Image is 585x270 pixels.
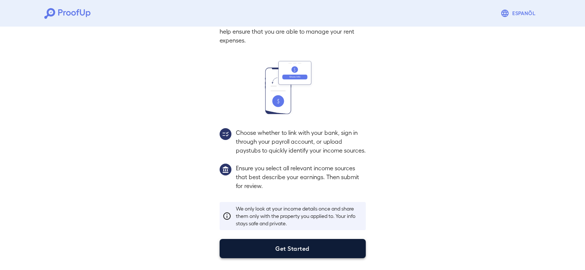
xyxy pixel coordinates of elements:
p: We only look at your income details once and share them only with the property you applied to. Yo... [236,205,363,227]
button: Get Started [220,239,366,258]
button: Espanõl [498,6,541,21]
img: transfer_money.svg [265,61,320,114]
p: Choose whether to link with your bank, sign in through your payroll account, or upload paystubs t... [236,128,366,155]
img: group2.svg [220,128,231,140]
p: In this step, you'll share your income sources with us to help ensure that you are able to manage... [220,18,366,45]
img: group1.svg [220,164,231,175]
p: Ensure you select all relevant income sources that best describe your earnings. Then submit for r... [236,164,366,190]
